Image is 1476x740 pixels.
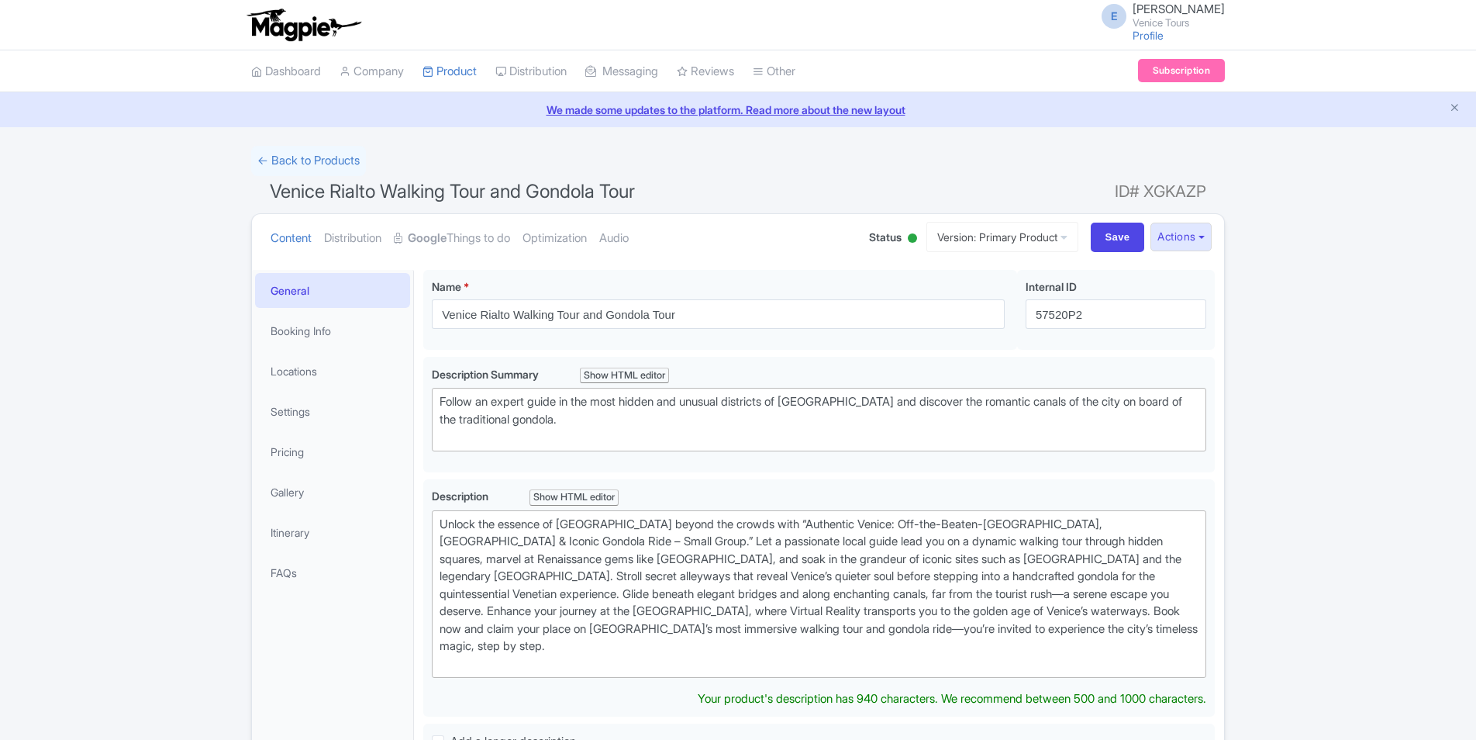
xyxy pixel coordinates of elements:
[251,50,321,93] a: Dashboard
[1449,100,1460,118] button: Close announcement
[580,368,669,384] div: Show HTML editor
[271,214,312,263] a: Content
[529,489,619,506] div: Show HTML editor
[270,180,635,202] span: Venice Rialto Walking Tour and Gondola Tour
[440,516,1198,673] div: Unlock the essence of [GEOGRAPHIC_DATA] beyond the crowds with “Authentic Venice: Off-the-Beaten-...
[255,354,410,389] a: Locations
[255,475,410,510] a: Gallery
[340,50,404,93] a: Company
[698,690,1206,708] div: Your product's description has 940 characters. We recommend between 500 and 1000 characters.
[251,146,366,176] a: ← Back to Products
[243,8,364,42] img: logo-ab69f6fb50320c5b225c76a69d11143b.png
[324,214,381,263] a: Distribution
[677,50,734,93] a: Reviews
[1115,176,1206,207] span: ID# XGKAZP
[255,555,410,590] a: FAQs
[869,229,902,245] span: Status
[422,50,477,93] a: Product
[255,434,410,469] a: Pricing
[1092,3,1225,28] a: E [PERSON_NAME] Venice Tours
[585,50,658,93] a: Messaging
[1133,2,1225,16] span: [PERSON_NAME]
[408,230,447,247] strong: Google
[255,273,410,308] a: General
[9,102,1467,118] a: We made some updates to the platform. Read more about the new layout
[753,50,795,93] a: Other
[926,222,1078,252] a: Version: Primary Product
[1150,223,1212,251] button: Actions
[905,227,920,251] div: Active
[432,280,461,293] span: Name
[255,394,410,429] a: Settings
[1102,4,1126,29] span: E
[432,489,491,503] span: Description
[440,393,1198,446] div: Follow an expert guide in the most hidden and unusual districts of [GEOGRAPHIC_DATA] and discover...
[1026,280,1077,293] span: Internal ID
[599,214,629,263] a: Audio
[255,515,410,550] a: Itinerary
[1138,59,1225,82] a: Subscription
[394,214,510,263] a: GoogleThings to do
[495,50,567,93] a: Distribution
[432,368,541,381] span: Description Summary
[1133,18,1225,28] small: Venice Tours
[522,214,587,263] a: Optimization
[255,313,410,348] a: Booking Info
[1133,29,1164,42] a: Profile
[1091,223,1145,252] input: Save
